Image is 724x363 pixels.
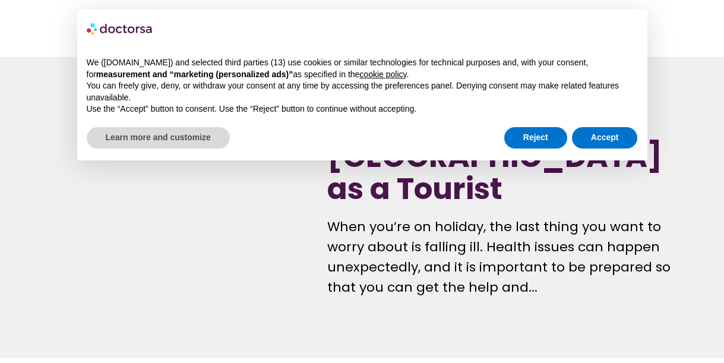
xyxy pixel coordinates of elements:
[87,127,230,149] button: Learn more and customize
[96,70,293,79] strong: measurement and “marketing (personalized ads)”
[49,85,298,331] img: Seeing a Doctor in Spain as a Tourist - a practical guide for travelers
[327,109,675,205] h1: Seeing a Doctor in [GEOGRAPHIC_DATA] as a Tourist
[87,103,638,115] p: Use the “Accept” button to consent. Use the “Reject” button to continue without accepting.
[504,127,567,149] button: Reject
[327,217,675,298] p: When you’re on holiday, the last thing you want to worry about is falling ill. Health issues can ...
[87,19,153,38] img: logo
[359,70,406,79] a: cookie policy
[572,127,638,149] button: Accept
[87,57,638,80] p: We ([DOMAIN_NAME]) and selected third parties (13) use cookies or similar technologies for techni...
[87,80,638,103] p: You can freely give, deny, or withdraw your consent at any time by accessing the preferences pane...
